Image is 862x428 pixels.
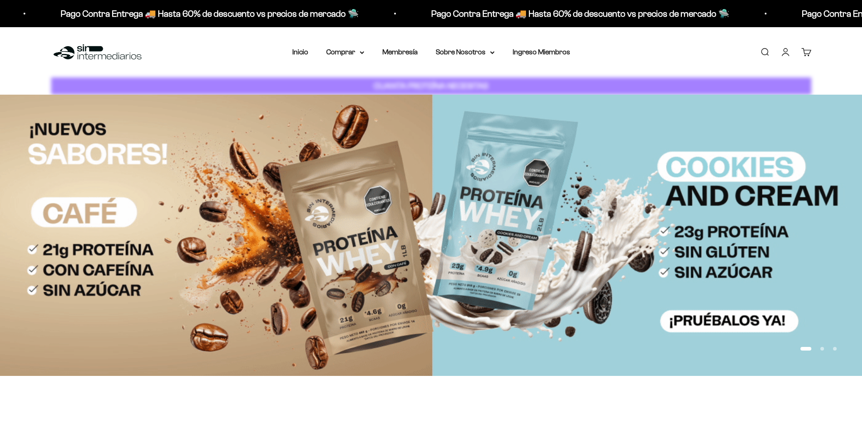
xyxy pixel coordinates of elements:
[513,48,570,56] a: Ingreso Miembros
[292,48,308,56] a: Inicio
[436,46,495,58] summary: Sobre Nosotros
[326,46,364,58] summary: Comprar
[374,81,488,91] strong: CUANTA PROTEÍNA NECESITAS
[266,6,564,21] p: Pago Contra Entrega 🚚 Hasta 60% de descuento vs precios de mercado 🛸
[382,48,418,56] a: Membresía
